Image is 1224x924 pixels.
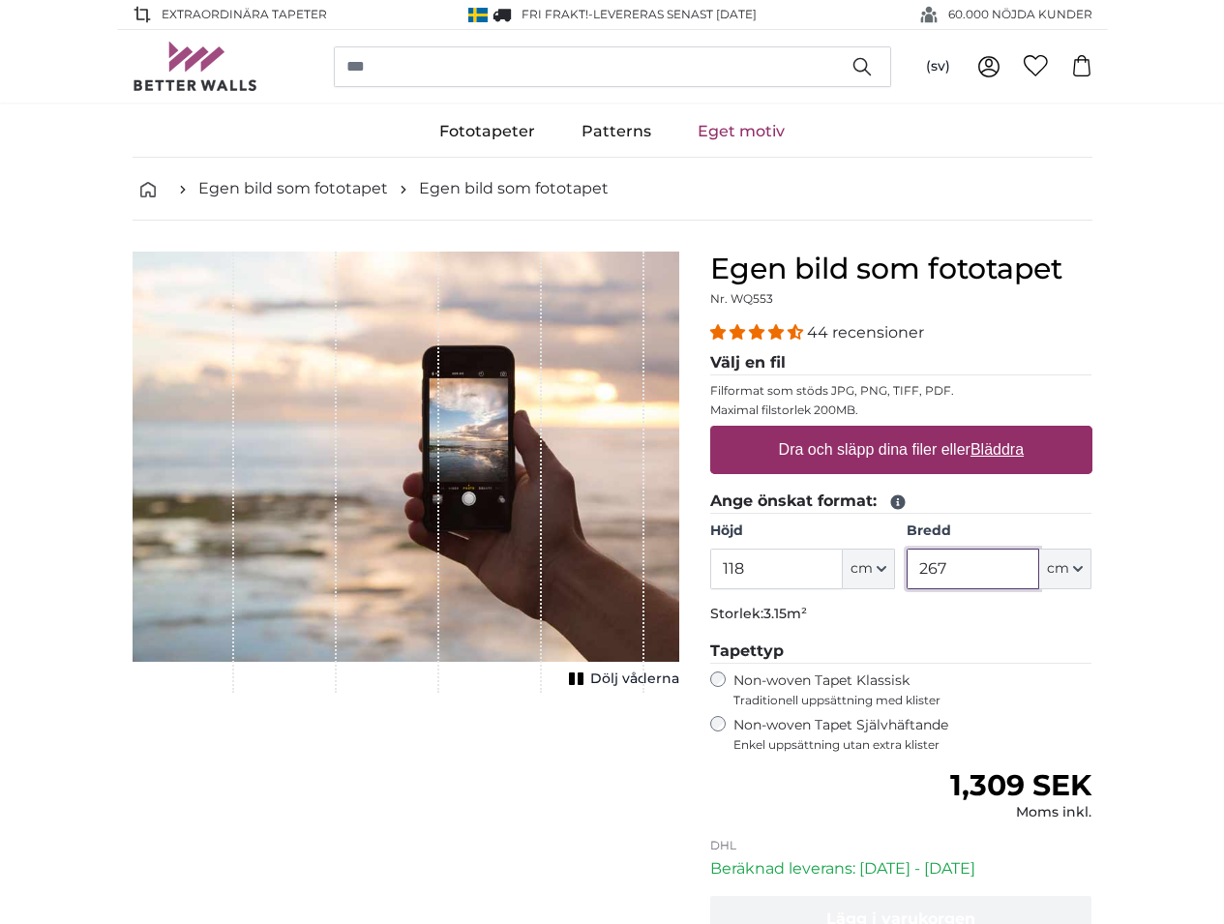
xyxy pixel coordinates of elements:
a: Egen bild som fototapet [198,177,388,200]
img: Betterwalls [133,42,258,91]
button: cm [843,549,895,589]
span: 1,309 SEK [950,767,1091,803]
h1: Egen bild som fototapet [710,252,1092,286]
label: Bredd [907,522,1091,541]
span: - [588,7,757,21]
span: FRI frakt! [522,7,588,21]
span: Levereras senast [DATE] [593,7,757,21]
span: cm [851,559,873,579]
img: Sverige [468,8,488,22]
nav: breadcrumbs [133,158,1092,221]
p: Storlek: [710,605,1092,624]
span: 3.15m² [763,605,807,622]
a: Egen bild som fototapet [419,177,609,200]
label: Höjd [710,522,895,541]
label: Non-woven Tapet Självhäftande [733,716,1092,753]
button: cm [1039,549,1091,589]
legend: Välj en fil [710,351,1092,375]
button: (sv) [911,49,966,84]
span: 44 recensioner [807,323,924,342]
u: Bläddra [970,441,1024,458]
p: Beräknad leverans: [DATE] - [DATE] [710,857,1092,880]
div: Moms inkl. [950,803,1091,822]
span: cm [1047,559,1069,579]
div: 1 of 1 [133,252,679,693]
span: 60.000 NÖJDA KUNDER [948,6,1092,23]
p: DHL [710,838,1092,853]
span: EXTRAORDINÄRA Tapeter [162,6,327,23]
span: Nr. WQ553 [710,291,773,306]
a: Eget motiv [674,106,808,157]
legend: Ange önskat format: [710,490,1092,514]
legend: Tapettyp [710,640,1092,664]
a: Patterns [558,106,674,157]
a: Fototapeter [416,106,558,157]
span: Traditionell uppsättning med klister [733,693,1092,708]
span: Enkel uppsättning utan extra klister [733,737,1092,753]
label: Non-woven Tapet Klassisk [733,671,1092,708]
p: Filformat som stöds JPG, PNG, TIFF, PDF. [710,383,1092,399]
label: Dra och släpp dina filer eller [770,431,1030,469]
p: Maximal filstorlek 200MB. [710,402,1092,418]
span: 4.34 stars [710,323,807,342]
